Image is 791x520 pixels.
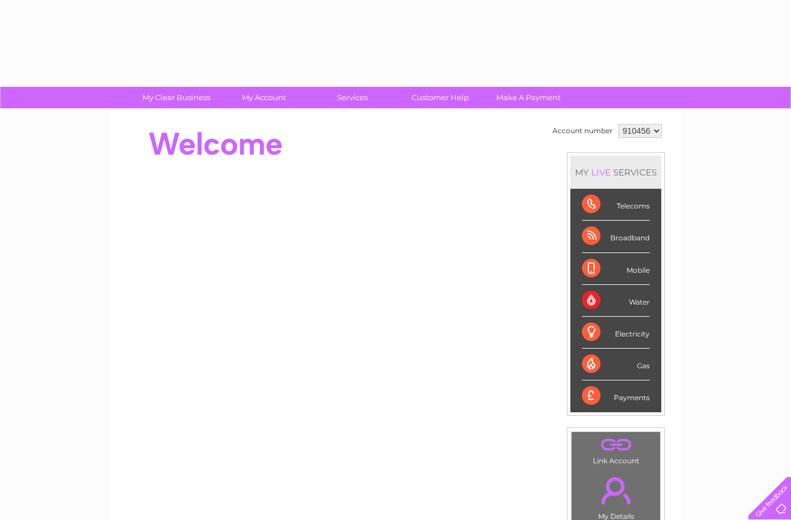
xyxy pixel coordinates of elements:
[582,380,650,412] div: Payments
[570,156,661,189] div: MY SERVICES
[582,221,650,252] div: Broadband
[589,167,613,178] div: LIVE
[582,253,650,285] div: Mobile
[574,435,657,455] a: .
[305,87,400,108] a: Services
[550,121,616,141] td: Account number
[129,87,224,108] a: My Clear Business
[481,87,576,108] a: Make A Payment
[217,87,312,108] a: My Account
[571,431,661,468] td: Link Account
[574,470,657,511] a: .
[582,349,650,380] div: Gas
[393,87,488,108] a: Customer Help
[582,189,650,221] div: Telecoms
[582,285,650,317] div: Water
[582,317,650,349] div: Electricity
